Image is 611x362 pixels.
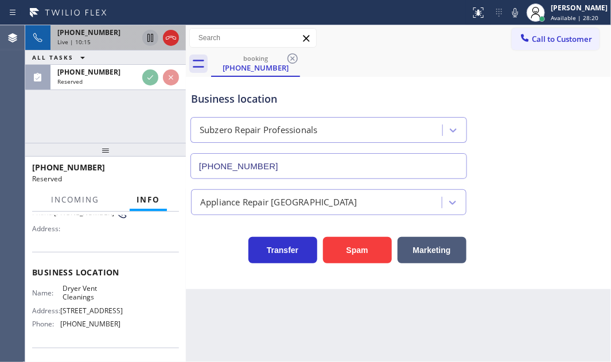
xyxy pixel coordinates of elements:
[212,63,299,73] div: [PHONE_NUMBER]
[60,320,120,328] span: [PHONE_NUMBER]
[32,174,62,184] span: Reserved
[32,306,60,315] span: Address:
[398,237,466,263] button: Marketing
[532,34,592,44] span: Call to Customer
[57,77,83,85] span: Reserved
[57,38,91,46] span: Live | 10:15
[512,28,600,50] button: Call to Customer
[32,267,179,278] span: Business location
[191,91,466,107] div: Business location
[44,189,106,211] button: Incoming
[163,30,179,46] button: Hang up
[507,5,523,21] button: Mute
[551,3,608,13] div: [PERSON_NAME]
[212,54,299,63] div: booking
[32,320,60,328] span: Phone:
[137,194,160,205] span: Info
[142,30,158,46] button: Hold Customer
[323,237,392,263] button: Spam
[200,124,318,137] div: Subzero Repair Professionals
[190,29,316,47] input: Search
[32,289,63,297] span: Name:
[142,69,158,85] button: Accept
[63,284,120,302] span: Dryer Vent Cleanings
[60,306,123,315] span: [STREET_ADDRESS]
[32,162,105,173] span: [PHONE_NUMBER]
[25,50,96,64] button: ALL TASKS
[190,153,467,179] input: Phone Number
[54,208,114,217] span: [PHONE_NUMBER]
[551,14,598,22] span: Available | 28:20
[200,196,357,209] div: Appliance Repair [GEOGRAPHIC_DATA]
[32,208,54,217] span: Phone:
[130,189,167,211] button: Info
[32,53,73,61] span: ALL TASKS
[32,224,63,233] span: Address:
[163,69,179,85] button: Reject
[248,237,317,263] button: Transfer
[212,51,299,76] div: (718) 309-5508
[57,67,120,77] span: [PHONE_NUMBER]
[57,28,120,37] span: [PHONE_NUMBER]
[51,194,99,205] span: Incoming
